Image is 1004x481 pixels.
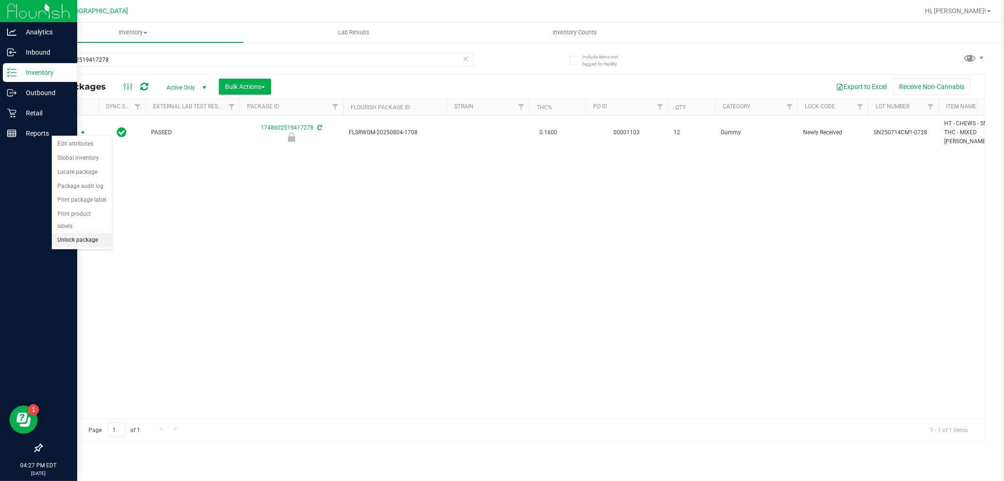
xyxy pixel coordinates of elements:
div: Newly Received [238,132,345,142]
span: Sync from Compliance System [316,124,322,131]
p: [DATE] [4,470,73,477]
span: PASSED [151,128,234,137]
p: Inventory [16,67,73,78]
span: 0.1600 [535,126,562,139]
li: Global inventory [52,151,112,165]
li: Package audit log [52,179,112,194]
a: 00001103 [614,129,640,136]
p: Reports [16,128,73,139]
span: In Sync [117,126,127,139]
input: 1 [108,423,125,437]
a: Filter [923,99,939,115]
span: 1 - 1 of 1 items [923,423,975,437]
span: All Packages [49,82,115,92]
span: Include items not tagged for facility [582,53,629,67]
li: Print product labels [52,207,112,233]
li: Unlock package [52,233,112,247]
a: Inventory [23,23,243,42]
a: Filter [130,99,145,115]
p: Retail [16,107,73,119]
a: Strain [454,103,474,110]
button: Export to Excel [830,79,893,95]
inline-svg: Inventory [7,68,16,77]
a: Lab Results [243,23,464,42]
span: [GEOGRAPHIC_DATA] [64,7,129,15]
iframe: Resource center unread badge [28,404,39,416]
a: Lock Code [805,103,835,110]
a: Category [723,103,750,110]
a: Filter [514,99,529,115]
p: Inbound [16,47,73,58]
span: Inventory Counts [540,28,610,37]
a: Package ID [247,103,279,110]
a: Qty [675,104,686,111]
a: Inventory Counts [464,23,685,42]
span: SN250714CM1-0728 [874,128,933,137]
button: Receive Non-Cannabis [893,79,971,95]
span: Hi, [PERSON_NAME]! [925,7,986,15]
a: 1748602519417278 [261,124,313,131]
span: Gummy [721,128,792,137]
span: Newly Received [803,128,862,137]
span: Inventory [23,28,243,37]
a: Lot Number [875,103,909,110]
li: Edit attributes [52,137,112,151]
a: Item Name [946,103,976,110]
span: Clear [463,53,469,65]
span: Bulk Actions [225,83,265,90]
span: Page of 1 [80,423,148,437]
p: Analytics [16,26,73,38]
a: Filter [328,99,343,115]
span: FLSRWGM-20250804-1708 [349,128,441,137]
a: Filter [852,99,868,115]
a: Filter [782,99,797,115]
p: 04:27 PM EDT [4,461,73,470]
input: Search Package ID, Item Name, SKU, Lot or Part Number... [41,53,474,67]
span: select [77,126,89,139]
a: PO ID [593,103,607,110]
a: Filter [652,99,668,115]
span: 12 [674,128,709,137]
p: Outbound [16,87,73,98]
inline-svg: Analytics [7,27,16,37]
inline-svg: Inbound [7,48,16,57]
li: Locate package [52,165,112,179]
button: Bulk Actions [219,79,271,95]
a: Sync Status [106,103,142,110]
a: Flourish Package ID [351,104,410,111]
a: Filter [224,99,240,115]
iframe: Resource center [9,406,38,434]
a: External Lab Test Result [153,103,227,110]
span: Lab Results [325,28,382,37]
inline-svg: Retail [7,108,16,118]
inline-svg: Outbound [7,88,16,98]
a: THC% [537,104,552,111]
inline-svg: Reports [7,129,16,138]
li: Print package label [52,193,112,207]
